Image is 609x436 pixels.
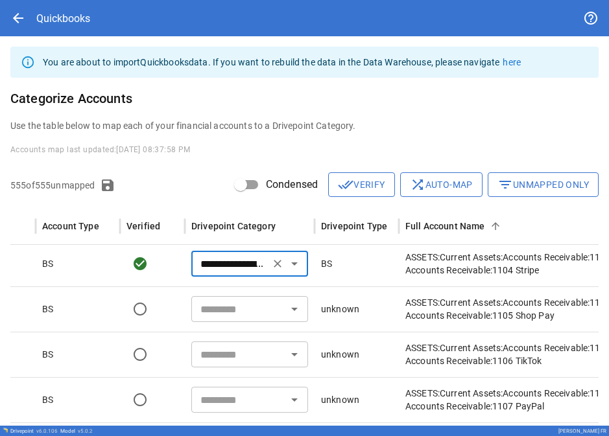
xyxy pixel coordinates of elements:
[338,177,353,192] span: done_all
[558,428,606,434] div: [PERSON_NAME] FR
[321,257,332,270] p: BS
[10,119,599,132] p: Use the table below to map each of your financial accounts to a Drivepoint Category.
[42,393,53,406] p: BS
[42,303,53,316] p: BS
[10,145,191,154] span: Accounts map last updated: [DATE] 08:37:58 PM
[328,172,394,197] button: Verify
[486,217,505,235] button: Sort
[285,255,304,273] button: Open
[43,51,521,74] div: You are about to import Quickbooks data. If you want to rebuild the data in the Data Warehouse, p...
[126,221,160,231] div: Verified
[400,172,483,197] button: Auto-map
[285,345,304,363] button: Open
[266,177,318,192] span: Condensed
[10,428,58,434] div: Drivepoint
[36,428,58,434] span: v 6.0.106
[497,177,513,192] span: filter_list
[321,348,359,361] p: unknown
[405,221,485,231] div: Full Account Name
[285,391,304,409] button: Open
[503,57,521,67] a: here
[191,221,276,231] div: Drivepoint Category
[321,303,359,316] p: unknown
[42,257,53,270] p: BS
[60,428,93,434] div: Model
[321,221,387,231] div: Drivepoint Type
[285,300,304,318] button: Open
[42,221,99,231] div: Account Type
[10,88,599,109] h6: Categorize Accounts
[488,172,599,197] button: Unmapped Only
[410,177,425,192] span: shuffle
[10,179,95,192] p: 555 of 555 unmapped
[78,428,93,434] span: v 5.0.2
[42,348,53,361] p: BS
[3,428,8,433] img: Drivepoint
[321,393,359,406] p: unknown
[269,255,287,273] button: Clear
[36,12,90,25] div: Quickbooks
[10,10,26,26] span: arrow_back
